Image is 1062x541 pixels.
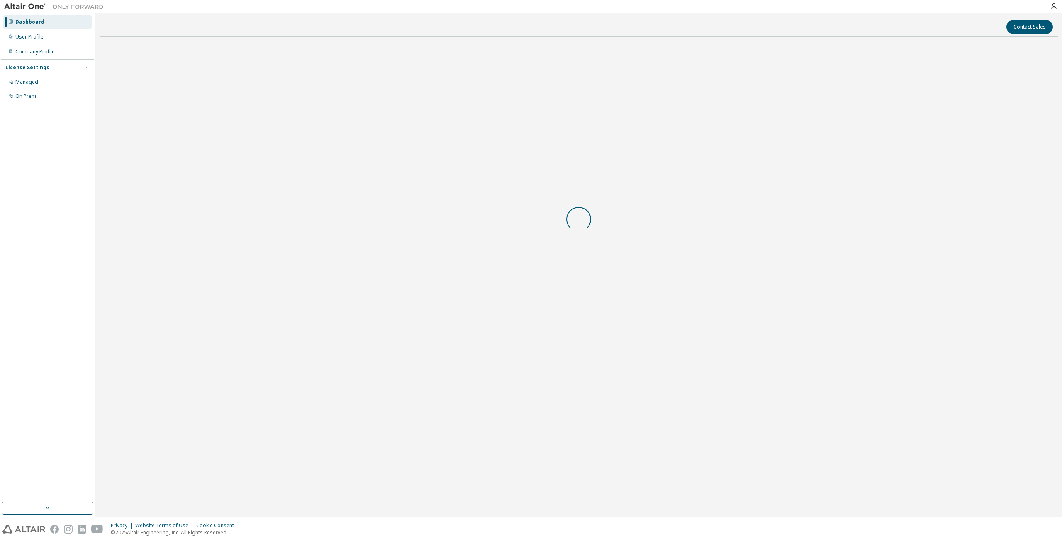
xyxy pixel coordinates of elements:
div: Company Profile [15,49,55,55]
div: Dashboard [15,19,44,25]
div: User Profile [15,34,44,40]
img: facebook.svg [50,525,59,534]
img: instagram.svg [64,525,73,534]
div: Managed [15,79,38,85]
img: altair_logo.svg [2,525,45,534]
div: Website Terms of Use [135,522,196,529]
div: License Settings [5,64,49,71]
div: Privacy [111,522,135,529]
div: On Prem [15,93,36,99]
p: © 2025 Altair Engineering, Inc. All Rights Reserved. [111,529,239,536]
img: youtube.svg [91,525,103,534]
img: linkedin.svg [78,525,86,534]
img: Altair One [4,2,108,11]
button: Contact Sales [1006,20,1053,34]
div: Cookie Consent [196,522,239,529]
